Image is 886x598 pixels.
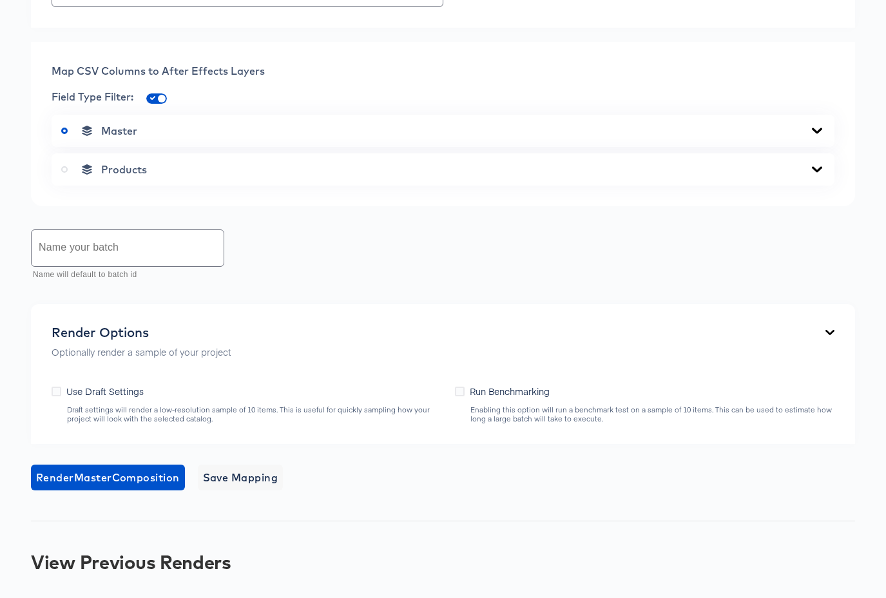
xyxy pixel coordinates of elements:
div: Render Options [52,325,231,340]
span: Field Type Filter: [52,90,133,103]
span: Products [101,163,147,176]
div: Draft settings will render a low-resolution sample of 10 items. This is useful for quickly sampli... [66,405,442,423]
span: Use Draft Settings [66,385,144,398]
div: Enabling this option will run a benchmark test on a sample of 10 items. This can be used to estim... [470,405,834,423]
div: View Previous Renders [31,552,855,572]
span: Map CSV Columns to After Effects Layers [52,64,265,77]
button: RenderMasterComposition [31,465,185,490]
span: Save Mapping [203,468,278,487]
p: Optionally render a sample of your project [52,345,231,358]
span: Master [101,124,137,137]
span: Run Benchmarking [470,385,550,398]
button: Save Mapping [198,465,284,490]
span: Render Master Composition [36,468,180,487]
p: Name will default to batch id [33,269,215,282]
